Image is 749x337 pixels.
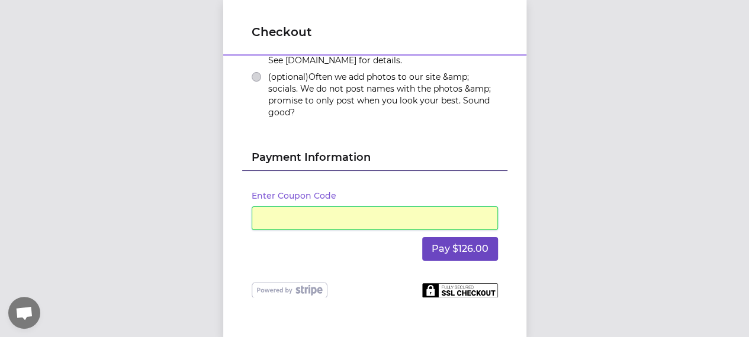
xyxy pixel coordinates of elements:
button: Enter Coupon Code [252,190,336,202]
label: Often we add photos to our site &amp; socials. We do not post names with the photos &amp; promise... [268,71,498,118]
span: (optional) [268,72,308,82]
h2: Payment Information [252,149,498,170]
img: Fully secured SSL checkout [422,283,498,298]
h1: Checkout [252,24,498,40]
iframe: Secure card payment input frame [259,213,490,224]
div: Open chat [8,297,40,329]
button: Pay $126.00 [422,237,498,261]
